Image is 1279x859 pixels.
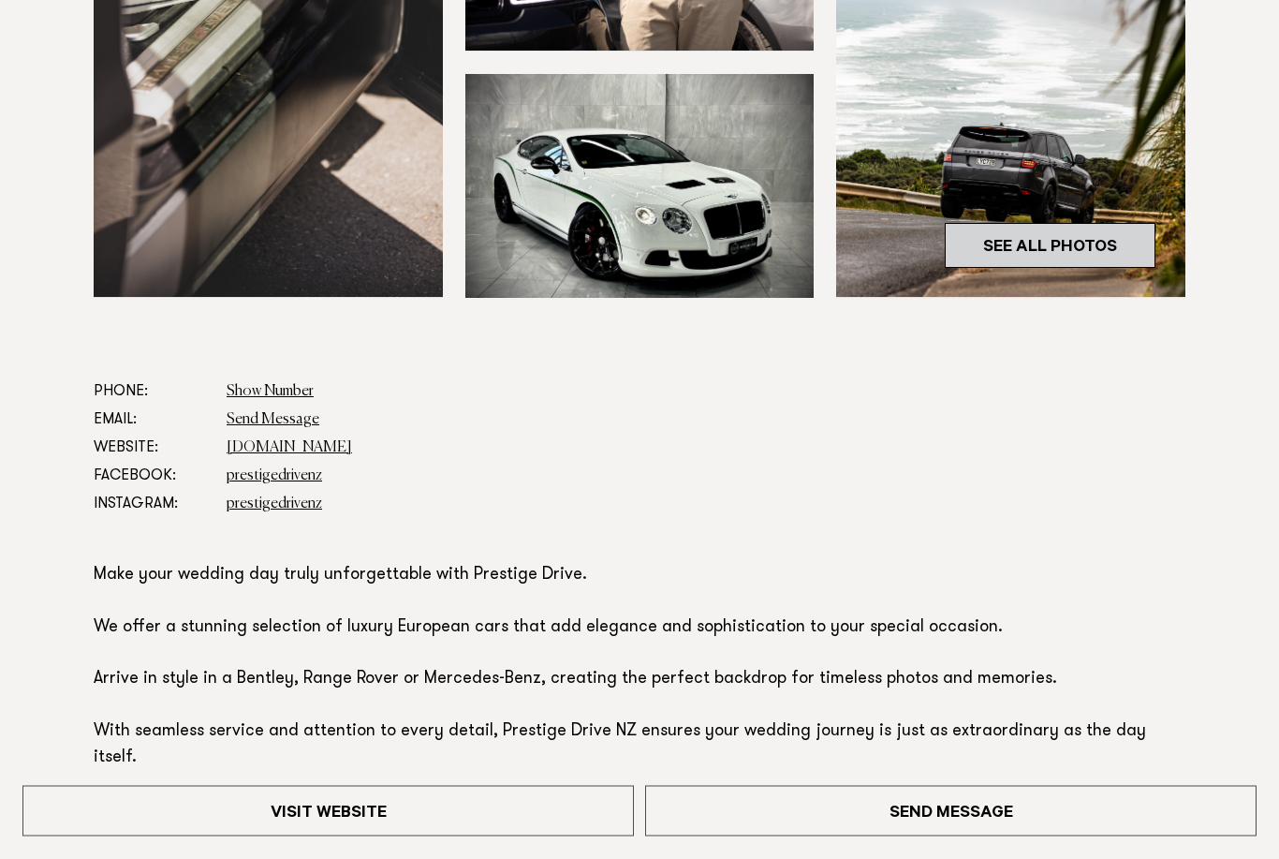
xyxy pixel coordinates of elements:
[945,224,1155,269] a: See All Photos
[227,441,352,456] a: [DOMAIN_NAME]
[94,564,1185,773] p: Make your wedding day truly unforgettable with Prestige Drive. We offer a stunning selection of l...
[645,786,1257,837] a: Send Message
[227,385,314,400] a: Show Number
[94,435,212,463] dt: Website:
[94,407,212,435] dt: Email:
[22,786,634,837] a: Visit Website
[94,463,212,491] dt: Facebook:
[227,469,322,484] a: prestigedrivenz
[227,497,322,512] a: prestigedrivenz
[227,413,319,428] a: Send Message
[94,378,212,407] dt: Phone:
[94,491,212,519] dt: Instagram:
